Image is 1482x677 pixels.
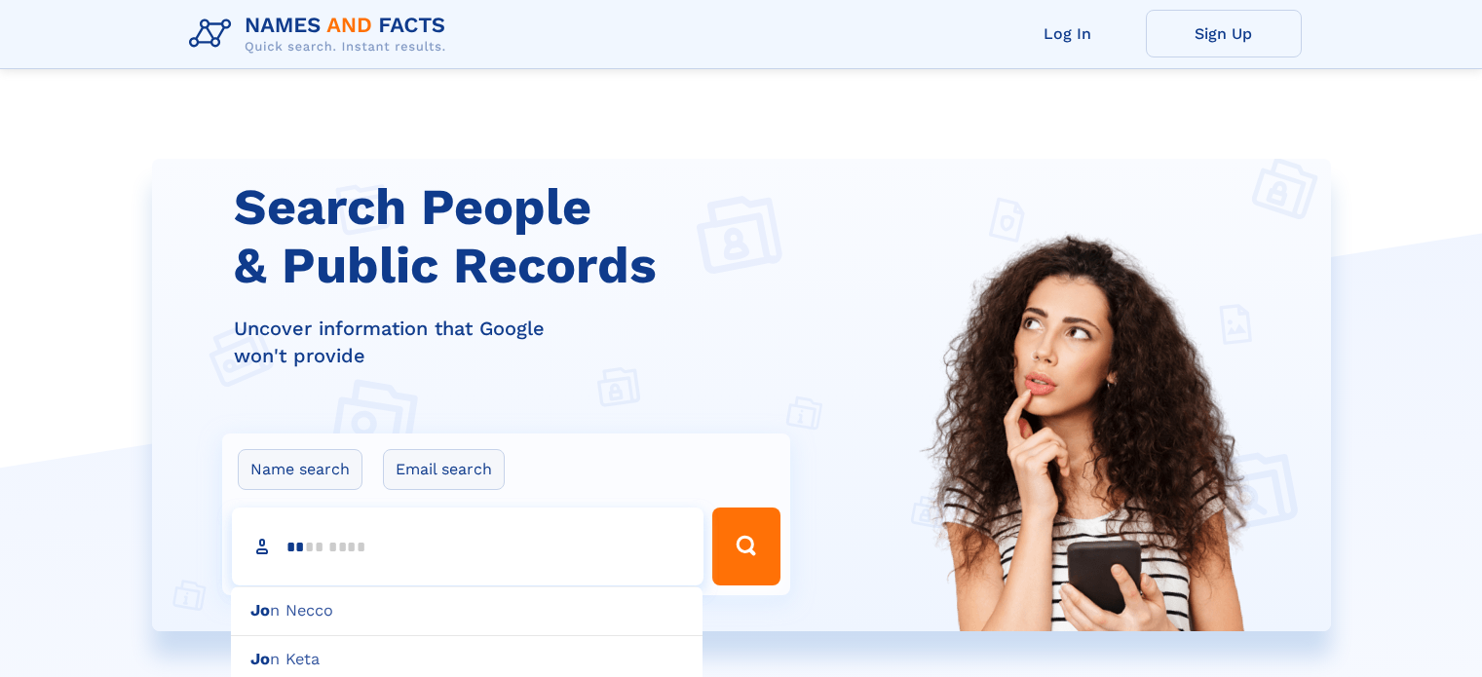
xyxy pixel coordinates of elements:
[383,449,505,490] label: Email search
[990,10,1146,57] a: Log In
[231,586,703,636] div: n Necco
[1146,10,1302,57] a: Sign Up
[238,449,362,490] label: Name search
[232,508,703,585] input: search input
[234,178,803,295] h1: Search People & Public Records
[234,315,803,369] div: Uncover information that Google won't provide
[250,601,270,620] b: Jo
[181,8,462,60] img: Logo Names and Facts
[712,508,780,585] button: Search Button
[250,650,270,668] b: Jo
